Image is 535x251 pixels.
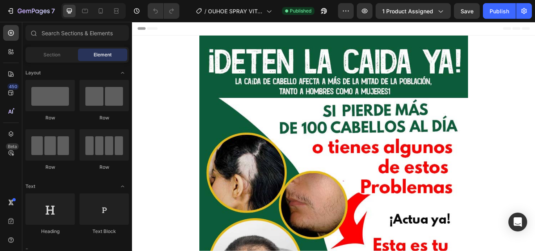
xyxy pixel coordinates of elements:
button: Save [454,3,480,19]
div: Beta [6,143,19,150]
span: Published [290,7,311,14]
button: 7 [3,3,58,19]
span: Save [461,8,474,14]
p: 7 [51,6,55,16]
span: / [204,7,206,15]
span: Text [25,183,35,190]
span: 1 product assigned [382,7,433,15]
span: Section [43,51,60,58]
div: Publish [490,7,509,15]
span: Toggle open [116,67,129,79]
span: Element [94,51,112,58]
button: 1 product assigned [376,3,451,19]
input: Search Sections & Elements [25,25,129,41]
div: Text Block [80,228,129,235]
button: Publish [483,3,516,19]
div: Row [25,114,75,121]
span: Layout [25,69,41,76]
span: Toggle open [116,180,129,193]
div: Undo/Redo [148,3,179,19]
div: Row [80,114,129,121]
div: Open Intercom Messenger [508,213,527,231]
span: OUHOE SPRAY VITALCOM 10K - LANDING 3 [208,7,263,15]
div: 450 [7,83,19,90]
div: Row [25,164,75,171]
iframe: Design area [132,22,535,251]
div: Heading [25,228,75,235]
div: Row [80,164,129,171]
